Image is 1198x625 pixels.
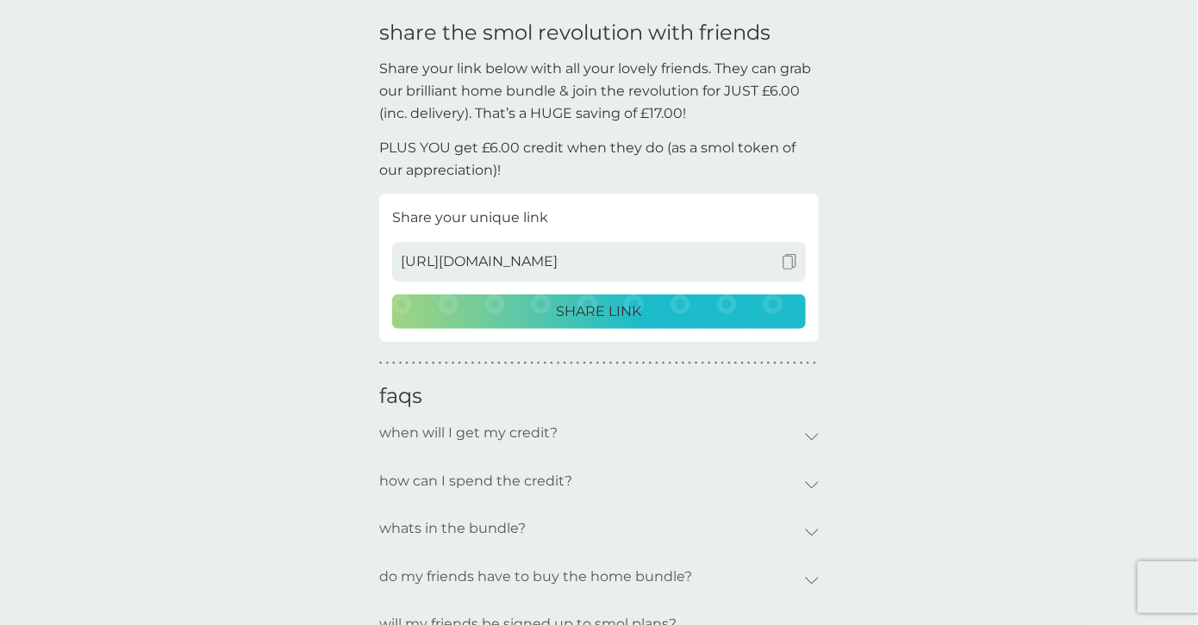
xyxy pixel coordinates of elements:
[754,359,758,368] p: ●
[379,359,383,368] p: ●
[714,359,718,368] p: ●
[682,359,685,368] p: ●
[669,359,672,368] p: ●
[583,359,586,368] p: ●
[392,359,396,368] p: ●
[537,359,540,368] p: ●
[524,359,527,368] p: ●
[379,137,819,181] p: PLUS YOU get £6.00 credit when they do (as a smol token of our appreciation)!
[530,359,533,368] p: ●
[557,359,560,368] p: ●
[782,254,797,269] img: copy to clipboard
[577,359,580,368] p: ●
[688,359,691,368] p: ●
[379,58,819,124] p: Share your link below with all your lovely friends. They can grab our brilliant home bundle & joi...
[497,359,501,368] p: ●
[800,359,803,368] p: ●
[406,359,409,368] p: ●
[740,359,744,368] p: ●
[727,359,731,368] p: ●
[642,359,646,368] p: ●
[419,359,422,368] p: ●
[445,359,448,368] p: ●
[649,359,652,368] p: ●
[807,359,810,368] p: ●
[412,359,415,368] p: ●
[432,359,435,368] p: ●
[379,413,558,453] p: when will I get my credit?
[477,359,481,368] p: ●
[459,359,462,368] p: ●
[379,557,692,597] p: do my friends have to buy the home bundle?
[609,359,613,368] p: ●
[379,21,819,46] h1: share the smol revolution with friends
[570,359,573,368] p: ●
[392,207,806,229] p: Share your unique link
[596,359,600,368] p: ●
[780,359,783,368] p: ●
[655,359,658,368] p: ●
[702,359,705,368] p: ●
[774,359,777,368] p: ●
[465,359,468,368] p: ●
[602,359,606,368] p: ●
[550,359,553,368] p: ●
[392,294,806,329] button: SHARE LINK
[747,359,751,368] p: ●
[491,359,495,368] p: ●
[544,359,547,368] p: ●
[439,359,442,368] p: ●
[557,300,642,323] p: SHARE LINK
[590,359,593,368] p: ●
[616,359,620,368] p: ●
[622,359,626,368] p: ●
[813,359,816,368] p: ●
[452,359,455,368] p: ●
[734,359,738,368] p: ●
[767,359,771,368] p: ●
[379,384,819,413] h2: faqs
[401,251,558,273] span: [URL][DOMAIN_NAME]
[564,359,567,368] p: ●
[379,461,572,501] p: how can I spend the credit?
[425,359,428,368] p: ●
[793,359,796,368] p: ●
[379,509,526,548] p: whats in the bundle?
[662,359,665,368] p: ●
[787,359,790,368] p: ●
[517,359,521,368] p: ●
[695,359,698,368] p: ●
[629,359,633,368] p: ●
[471,359,475,368] p: ●
[721,359,725,368] p: ●
[675,359,678,368] p: ●
[635,359,639,368] p: ●
[504,359,508,368] p: ●
[760,359,764,368] p: ●
[511,359,515,368] p: ●
[484,359,488,368] p: ●
[708,359,711,368] p: ●
[399,359,402,368] p: ●
[386,359,390,368] p: ●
